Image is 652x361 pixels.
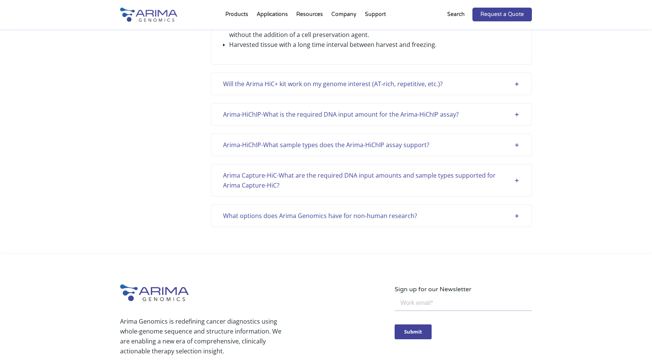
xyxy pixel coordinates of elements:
img: Arima-Genomics-logo [120,284,189,301]
p: Sign up for our Newsletter [395,284,532,294]
div: Arima-HiChIP-What sample types does the Arima-HiChIP assay support? [223,140,520,150]
div: What options does Arima Genomics have for non-human research? [223,211,520,221]
li: Cultured or primary cells (excluding tissues) that have been frozen without prior crosslinking or... [229,20,520,40]
a: Request a Quote [472,8,532,21]
p: Arima Genomics is redefining cancer diagnostics using whole-genome sequence and structure informa... [120,316,285,356]
iframe: Form 0 [395,294,532,344]
div: Will the Arima HiC+ kit work on my genome interest (AT-rich, repetitive, etc.)? [223,79,520,89]
li: Harvested tissue with a long time interval between harvest and freezing. [229,40,520,50]
img: Arima-Genomics-logo [120,8,177,22]
div: Arima Capture-HiC-What are the required DNA input amounts and sample types supported for Arima Ca... [223,170,520,190]
div: Arima-HiChIP-What is the required DNA input amount for the Arima-HiChIP assay? [223,109,520,119]
p: Search [447,10,465,19]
